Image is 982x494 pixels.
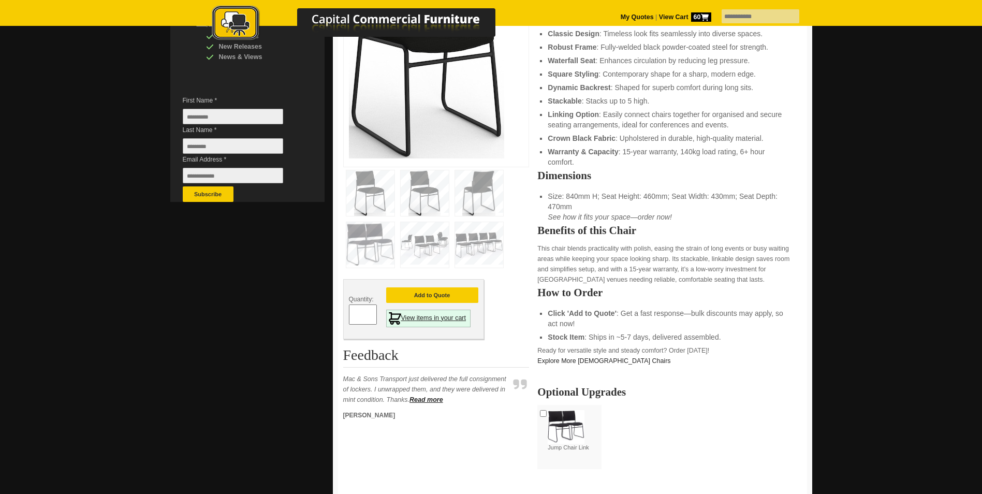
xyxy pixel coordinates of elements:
[409,396,443,403] a: Read more
[537,345,801,366] p: Ready for versatile style and steady comfort? Order [DATE]!
[548,134,615,142] strong: Crown Black Fabric
[183,186,233,202] button: Subscribe
[548,109,791,130] li: : Easily connect chairs together for organised and secure seating arrangements, ideal for confere...
[343,374,509,405] p: Mac & Sons Transport just delivered the full consignment of lockers. I unwrapped them, and they w...
[548,147,791,167] li: : 15-year warranty, 140kg load rating, 6+ hour comfort.
[537,243,801,285] p: This chair blends practicality with polish, easing the strain of long events or busy waiting area...
[548,56,595,65] strong: Waterfall Seat
[621,13,654,21] a: My Quotes
[537,170,801,181] h2: Dimensions
[548,55,791,66] li: : Enhances circulation by reducing leg pressure.
[548,309,617,317] strong: Click 'Add to Quote'
[657,13,711,21] a: View Cart60
[548,43,596,51] strong: Robust Frame
[183,5,546,43] img: Capital Commercial Furniture Logo
[548,30,599,38] strong: Classic Design
[183,138,283,154] input: Last Name *
[548,333,584,341] strong: Stock Item
[548,133,791,143] li: : Upholstered in durable, high-quality material.
[548,97,581,105] strong: Stackable
[659,13,711,21] strong: View Cart
[548,191,791,222] li: Size: 840mm H; Seat Height: 460mm; Seat Width: 430mm; Seat Depth: 470mm
[386,310,471,327] a: View items in your cart
[548,28,791,39] li: : Timeless look fits seamlessly into diverse spaces.
[548,83,610,92] strong: Dynamic Backrest
[183,109,283,124] input: First Name *
[548,82,791,93] li: : Shaped for superb comfort during long sits.
[537,287,801,298] h2: How to Order
[183,154,299,165] span: Email Address *
[548,42,791,52] li: : Fully-welded black powder-coated steel for strength.
[537,387,801,397] h2: Optional Upgrades
[349,296,374,303] span: Quantity:
[537,357,670,365] a: Explore More [DEMOGRAPHIC_DATA] Chairs
[343,410,509,420] p: [PERSON_NAME]
[206,52,304,62] div: News & Views
[548,410,598,452] label: Jump Chair Link
[548,213,672,221] em: See how it fits your space—order now!
[537,225,801,236] h2: Benefits of this Chair
[548,110,599,119] strong: Linking Option
[183,168,283,183] input: Email Address *
[548,148,618,156] strong: Warranty & Capacity
[386,287,478,303] button: Add to Quote
[343,347,530,368] h2: Feedback
[691,12,711,22] span: 60
[548,410,584,444] img: Jump Chair Link
[548,70,598,78] strong: Square Styling
[548,332,791,342] li: : Ships in ~5-7 days, delivered assembled.
[183,125,299,135] span: Last Name *
[183,5,546,46] a: Capital Commercial Furniture Logo
[183,95,299,106] span: First Name *
[548,69,791,79] li: : Contemporary shape for a sharp, modern edge.
[548,96,791,106] li: : Stacks up to 5 high.
[548,308,791,329] li: : Get a fast response—bulk discounts may apply, so act now!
